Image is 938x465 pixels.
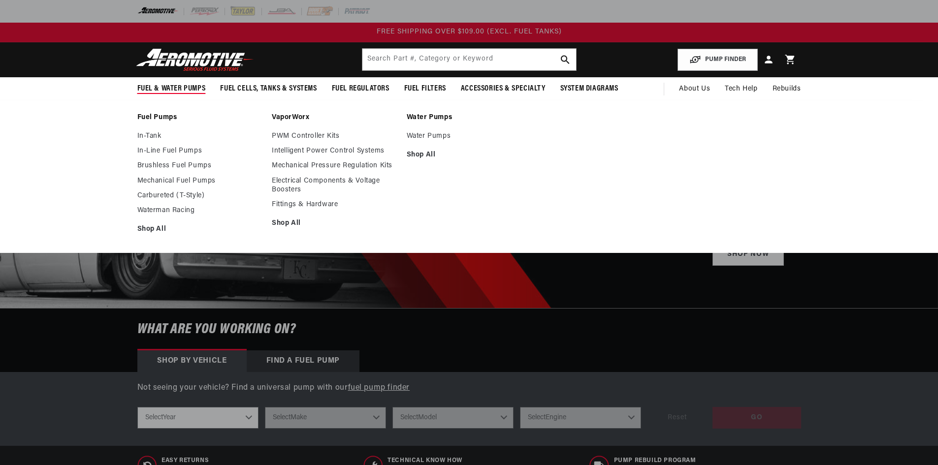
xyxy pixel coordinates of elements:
a: In-Line Fuel Pumps [137,147,262,155]
span: About Us [679,85,710,93]
summary: Rebuilds [765,77,809,101]
summary: Tech Help [717,77,765,101]
a: Electrical Components & Voltage Boosters [272,177,397,194]
select: Model [392,407,514,429]
span: Fuel Filters [404,84,446,94]
a: Fittings & Hardware [272,200,397,209]
span: Fuel Cells, Tanks & Systems [220,84,317,94]
a: Waterman Racing [137,206,262,215]
a: About Us [672,77,717,101]
select: Engine [520,407,641,429]
summary: Fuel Cells, Tanks & Systems [213,77,324,100]
summary: System Diagrams [553,77,626,100]
img: Aeromotive [133,48,257,71]
h6: What are you working on? [113,309,826,350]
a: Shop All [272,219,397,228]
input: Search by Part Number, Category or Keyword [362,49,576,70]
span: FREE SHIPPING OVER $109.00 (EXCL. FUEL TANKS) [377,28,562,35]
a: PWM Controller Kits [272,132,397,141]
span: Fuel & Water Pumps [137,84,206,94]
a: VaporWorx [272,113,397,122]
button: search button [554,49,576,70]
span: Fuel Regulators [332,84,389,94]
a: Mechanical Pressure Regulation Kits [272,161,397,170]
a: Shop All [407,151,532,159]
span: Accessories & Specialty [461,84,546,94]
a: Intelligent Power Control Systems [272,147,397,155]
a: Brushless Fuel Pumps [137,161,262,170]
summary: Fuel & Water Pumps [130,77,213,100]
span: Rebuilds [773,84,801,94]
div: Shop by vehicle [137,350,247,372]
a: Water Pumps [407,132,532,141]
a: Shop All [137,225,262,234]
div: Find a Fuel Pump [247,350,360,372]
span: Technical Know How [388,457,529,465]
a: Carbureted (T-Style) [137,191,262,200]
a: Water Pumps [407,113,532,122]
summary: Fuel Filters [397,77,453,100]
a: Fuel Pumps [137,113,262,122]
a: fuel pump finder [348,384,410,392]
span: Pump Rebuild program [614,457,790,465]
summary: Fuel Regulators [324,77,397,100]
summary: Accessories & Specialty [453,77,553,100]
a: Mechanical Fuel Pumps [137,177,262,186]
a: In-Tank [137,132,262,141]
select: Make [265,407,386,429]
p: Not seeing your vehicle? Find a universal pump with our [137,382,801,395]
button: PUMP FINDER [678,49,758,71]
span: System Diagrams [560,84,618,94]
span: Easy Returns [162,457,261,465]
a: Shop Now [712,244,784,266]
span: Tech Help [725,84,757,94]
select: Year [137,407,259,429]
